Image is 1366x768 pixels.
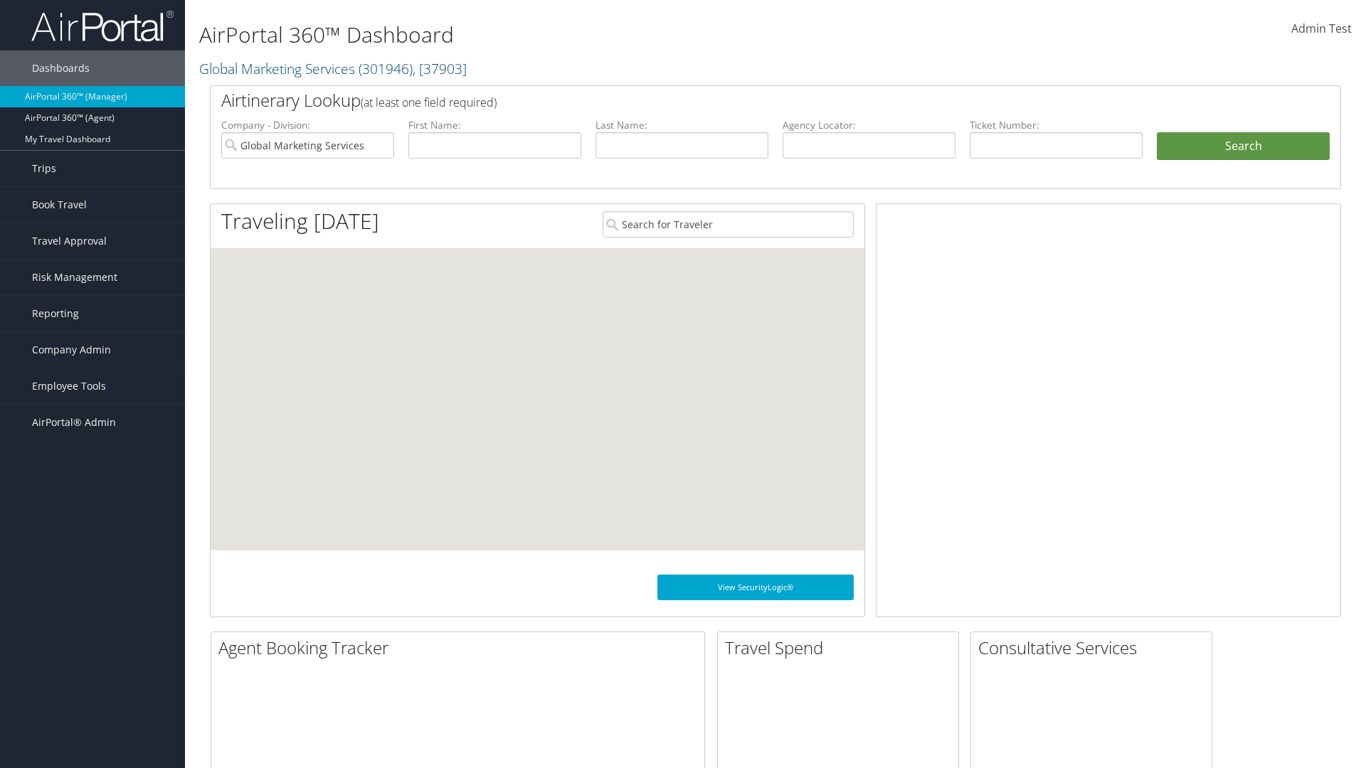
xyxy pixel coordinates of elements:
[978,636,1212,660] h2: Consultative Services
[970,118,1143,132] label: Ticket Number:
[32,151,56,186] span: Trips
[218,636,704,660] h2: Agent Booking Tracker
[221,206,379,236] h1: Traveling [DATE]
[32,223,107,259] span: Travel Approval
[221,88,1236,112] h2: Airtinerary Lookup
[725,636,958,660] h2: Travel Spend
[32,332,111,368] span: Company Admin
[657,575,854,600] a: View SecurityLogic®
[1291,21,1352,36] span: Admin Test
[32,187,87,223] span: Book Travel
[32,260,117,295] span: Risk Management
[32,296,79,331] span: Reporting
[32,368,106,404] span: Employee Tools
[199,59,467,78] a: Global Marketing Services
[199,20,968,50] h1: AirPortal 360™ Dashboard
[603,211,854,238] input: Search for Traveler
[595,118,768,132] label: Last Name:
[359,59,413,78] span: ( 301946 )
[408,118,581,132] label: First Name:
[32,50,90,86] span: Dashboards
[1291,7,1352,51] a: Admin Test
[413,59,467,78] span: , [ 37903 ]
[31,9,174,43] img: airportal-logo.png
[783,118,955,132] label: Agency Locator:
[32,405,116,440] span: AirPortal® Admin
[221,118,394,132] label: Company - Division:
[1157,132,1330,161] button: Search
[361,95,497,110] span: (at least one field required)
